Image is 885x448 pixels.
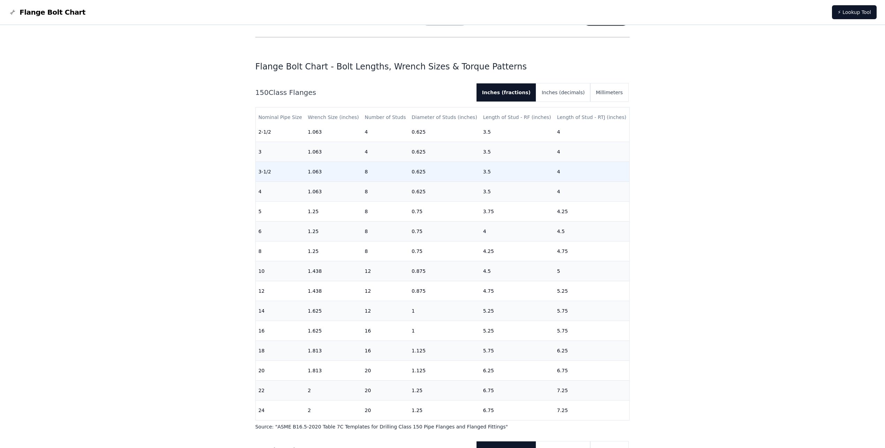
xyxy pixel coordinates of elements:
th: Wrench Size (inches) [305,107,362,127]
td: 8 [362,241,409,261]
td: 12 [362,281,409,301]
th: Length of Stud - RF (inches) [480,107,554,127]
p: Source: " ASME B16.5-2020 Table 7C Templates for Drilling Class 150 Pipe Flanges and Flanged Fitt... [255,423,630,430]
td: 4.75 [554,241,630,261]
td: 1.125 [409,361,480,381]
td: 1.625 [305,301,362,321]
td: 1.25 [305,202,362,222]
td: 5.25 [480,301,554,321]
td: 1 [409,321,480,341]
a: ⚡ Lookup Tool [832,5,877,19]
img: Flange Bolt Chart Logo [8,8,17,16]
td: 1.125 [409,341,480,361]
td: 8 [256,241,305,261]
td: 5 [256,202,305,222]
td: 4.5 [480,261,554,281]
td: 6.75 [480,381,554,401]
td: 3.5 [480,122,554,142]
td: 1 [409,301,480,321]
td: 12 [256,281,305,301]
td: 3.5 [480,162,554,182]
td: 4.5 [554,222,630,241]
td: 2 [305,381,362,401]
td: 4 [256,182,305,202]
td: 18 [256,341,305,361]
th: Nominal Pipe Size [256,107,305,127]
td: 7.25 [554,401,630,420]
button: Millimeters [590,83,628,102]
td: 4 [554,162,630,182]
td: 4 [480,222,554,241]
td: 12 [362,301,409,321]
td: 7.25 [554,381,630,401]
td: 4.25 [480,241,554,261]
td: 5 [554,261,630,281]
td: 0.625 [409,162,480,182]
td: 12 [362,261,409,281]
td: 20 [256,361,305,381]
td: 1.438 [305,261,362,281]
td: 5.75 [554,301,630,321]
h1: Flange Bolt Chart - Bolt Lengths, Wrench Sizes & Torque Patterns [255,61,630,72]
td: 1.25 [305,241,362,261]
td: 16 [362,321,409,341]
td: 0.875 [409,261,480,281]
td: 4 [554,122,630,142]
td: 20 [362,361,409,381]
td: 0.625 [409,142,480,162]
td: 1.25 [409,401,480,420]
td: 0.75 [409,222,480,241]
td: 4.25 [554,202,630,222]
td: 1.25 [409,381,480,401]
td: 3-1/2 [256,162,305,182]
td: 8 [362,162,409,182]
td: 2 [305,401,362,420]
td: 10 [256,261,305,281]
td: 1.063 [305,142,362,162]
td: 1.25 [305,222,362,241]
td: 4 [554,182,630,202]
td: 4 [362,142,409,162]
th: Number of Studs [362,107,409,127]
td: 5.25 [480,321,554,341]
button: Inches (fractions) [477,83,536,102]
td: 3.5 [480,142,554,162]
span: Flange Bolt Chart [20,7,85,17]
td: 6.25 [554,341,630,361]
td: 4.75 [480,281,554,301]
td: 14 [256,301,305,321]
td: 1.063 [305,122,362,142]
td: 6.25 [480,361,554,381]
td: 22 [256,381,305,401]
td: 8 [362,202,409,222]
th: Diameter of Studs (inches) [409,107,480,127]
td: 0.75 [409,241,480,261]
td: 3 [256,142,305,162]
td: 1.813 [305,341,362,361]
td: 6.75 [480,401,554,420]
td: 16 [256,321,305,341]
td: 1.438 [305,281,362,301]
td: 1.625 [305,321,362,341]
td: 0.875 [409,281,480,301]
td: 20 [362,381,409,401]
td: 20 [362,401,409,420]
td: 0.75 [409,202,480,222]
td: 3.75 [480,202,554,222]
td: 24 [256,401,305,420]
td: 5.75 [480,341,554,361]
a: Flange Bolt Chart LogoFlange Bolt Chart [8,7,85,17]
td: 1.063 [305,162,362,182]
th: Length of Stud - RTJ (inches) [554,107,630,127]
td: 8 [362,222,409,241]
td: 0.625 [409,182,480,202]
td: 1.063 [305,182,362,202]
td: 16 [362,341,409,361]
td: 5.25 [554,281,630,301]
button: Inches (decimals) [536,83,590,102]
td: 8 [362,182,409,202]
td: 1.813 [305,361,362,381]
td: 5.75 [554,321,630,341]
td: 3.5 [480,182,554,202]
td: 6 [256,222,305,241]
